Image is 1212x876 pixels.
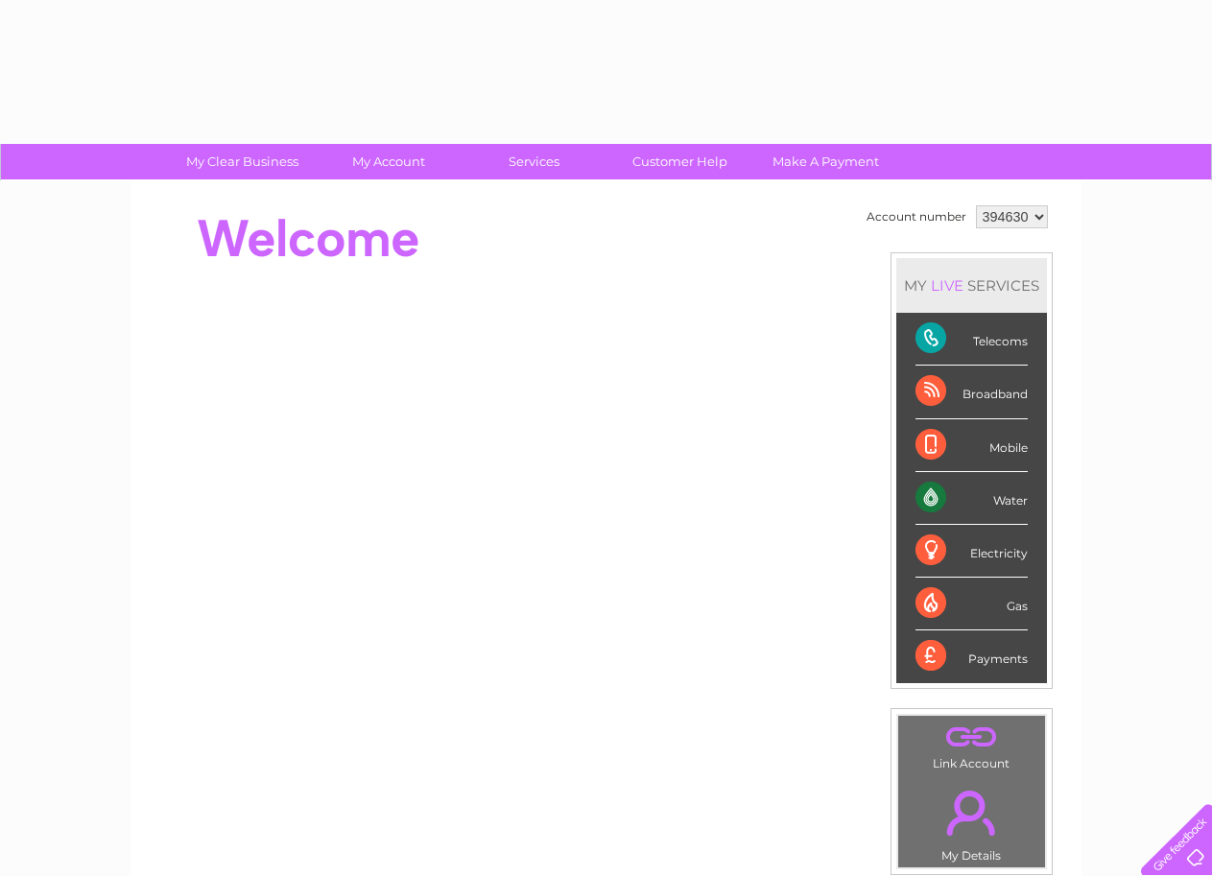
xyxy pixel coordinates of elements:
[455,144,613,179] a: Services
[915,419,1028,472] div: Mobile
[163,144,321,179] a: My Clear Business
[915,366,1028,418] div: Broadband
[927,276,967,295] div: LIVE
[915,313,1028,366] div: Telecoms
[903,779,1040,846] a: .
[309,144,467,179] a: My Account
[601,144,759,179] a: Customer Help
[747,144,905,179] a: Make A Payment
[903,721,1040,754] a: .
[862,201,971,233] td: Account number
[915,578,1028,630] div: Gas
[915,630,1028,682] div: Payments
[915,525,1028,578] div: Electricity
[897,774,1046,868] td: My Details
[915,472,1028,525] div: Water
[897,715,1046,775] td: Link Account
[896,258,1047,313] div: MY SERVICES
